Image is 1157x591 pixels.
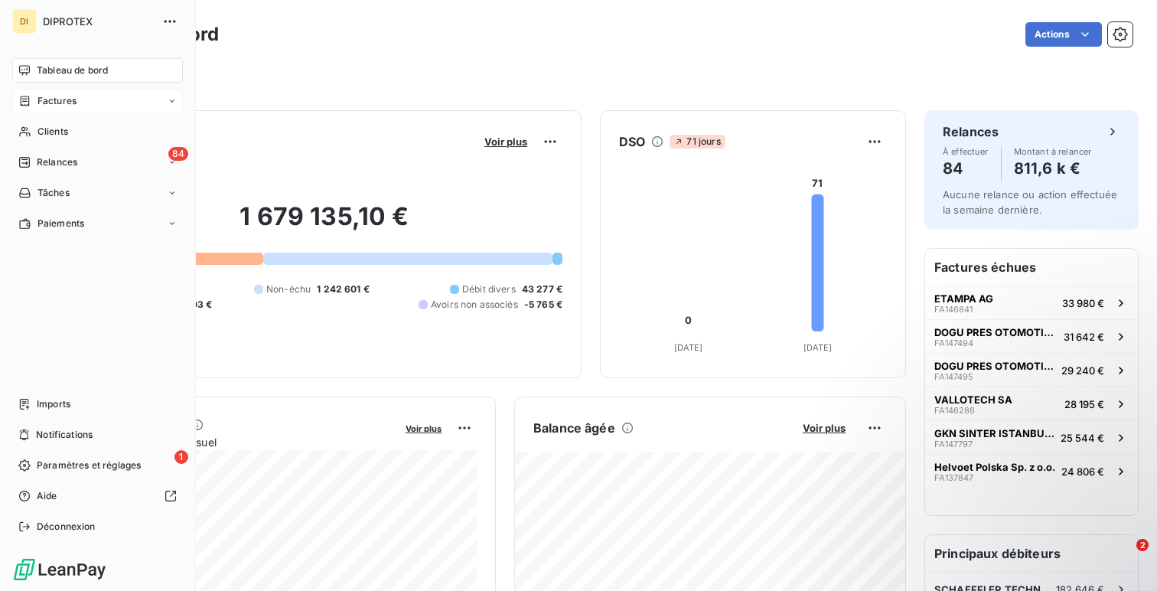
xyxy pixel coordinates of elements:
h6: Principaux débiteurs [925,535,1138,572]
span: -5 765 € [524,298,562,312]
span: 71 jours [670,135,725,149]
span: GKN SINTER ISTANBUL METAL SANAYI VE [934,427,1054,439]
iframe: Intercom live chat [1105,539,1142,576]
span: 29 240 € [1061,364,1104,377]
span: Voir plus [484,136,527,148]
span: Montant à relancer [1014,147,1092,156]
h4: 84 [943,156,989,181]
h6: DSO [619,132,645,151]
span: Voir plus [406,423,442,434]
button: DOGU PRES OTOMOTIV VE TEKNIKFA14749431 642 € [925,319,1138,353]
button: Voir plus [401,421,446,435]
span: DIPROTEX [43,15,153,28]
span: ETAMPA AG [934,292,993,305]
span: Tâches [37,186,70,200]
span: FA146841 [934,305,973,314]
span: Chiffre d'affaires mensuel [86,434,395,450]
button: GKN SINTER ISTANBUL METAL SANAYI VEFA14779725 544 € [925,420,1138,454]
tspan: [DATE] [674,342,703,353]
span: FA146286 [934,406,975,415]
span: 43 277 € [522,282,562,296]
button: DOGU PRES OTOMOTIV VE TEKNIKFA14749529 240 € [925,353,1138,387]
span: 1 242 601 € [317,282,370,296]
button: VALLOTECH SAFA14628628 195 € [925,387,1138,420]
span: 1 [174,450,188,464]
span: Clients [37,125,68,139]
span: Factures [37,94,77,108]
span: 84 [168,147,188,161]
h6: Relances [943,122,999,141]
span: Imports [37,397,70,411]
iframe: Intercom notifications message [851,442,1157,550]
span: 25 544 € [1061,432,1104,444]
span: Non-échu [266,282,311,296]
h6: Balance âgée [533,419,615,437]
span: Débit divers [462,282,516,296]
span: Notifications [36,428,93,442]
span: Relances [37,155,77,169]
button: Voir plus [480,135,532,149]
span: 28 195 € [1064,398,1104,410]
h2: 1 679 135,10 € [86,201,562,247]
span: DOGU PRES OTOMOTIV VE TEKNIK [934,360,1055,372]
span: 31 642 € [1064,331,1104,343]
img: Logo LeanPay [12,557,107,582]
span: VALLOTECH SA [934,393,1012,406]
span: Aide [37,489,57,503]
span: Tableau de bord [37,64,108,77]
span: FA147495 [934,372,973,381]
span: Avoirs non associés [431,298,518,312]
span: Voir plus [803,422,846,434]
span: Aucune relance ou action effectuée la semaine dernière. [943,188,1117,216]
span: Paiements [37,217,84,230]
span: FA147494 [934,338,973,348]
span: DOGU PRES OTOMOTIV VE TEKNIK [934,326,1058,338]
span: À effectuer [943,147,989,156]
div: DI [12,9,37,34]
span: FA147797 [934,439,973,449]
tspan: [DATE] [803,342,833,353]
button: Actions [1025,22,1102,47]
button: ETAMPA AGFA14684133 980 € [925,286,1138,319]
span: 2 [1136,539,1149,551]
a: Aide [12,484,183,508]
span: 33 980 € [1062,297,1104,309]
h4: 811,6 k € [1014,156,1092,181]
h6: Factures échues [925,249,1138,286]
button: Voir plus [798,421,850,435]
span: Paramètres et réglages [37,459,141,472]
span: Déconnexion [37,520,96,534]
